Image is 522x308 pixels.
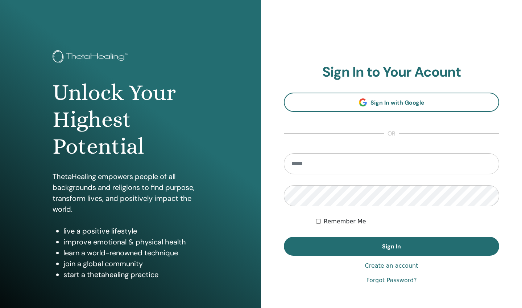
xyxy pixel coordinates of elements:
[284,64,499,81] h2: Sign In to Your Acount
[370,99,424,106] span: Sign In with Google
[63,247,208,258] li: learn a world-renowned technique
[63,269,208,280] li: start a thetahealing practice
[53,79,208,160] h1: Unlock Your Highest Potential
[53,171,208,215] p: ThetaHealing empowers people of all backgrounds and religions to find purpose, transform lives, a...
[324,217,366,226] label: Remember Me
[63,258,208,269] li: join a global community
[284,237,499,256] button: Sign In
[366,276,417,285] a: Forgot Password?
[316,217,499,226] div: Keep me authenticated indefinitely or until I manually logout
[382,243,401,250] span: Sign In
[284,93,499,112] a: Sign In with Google
[63,236,208,247] li: improve emotional & physical health
[63,226,208,236] li: live a positive lifestyle
[365,262,418,270] a: Create an account
[384,129,399,138] span: or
